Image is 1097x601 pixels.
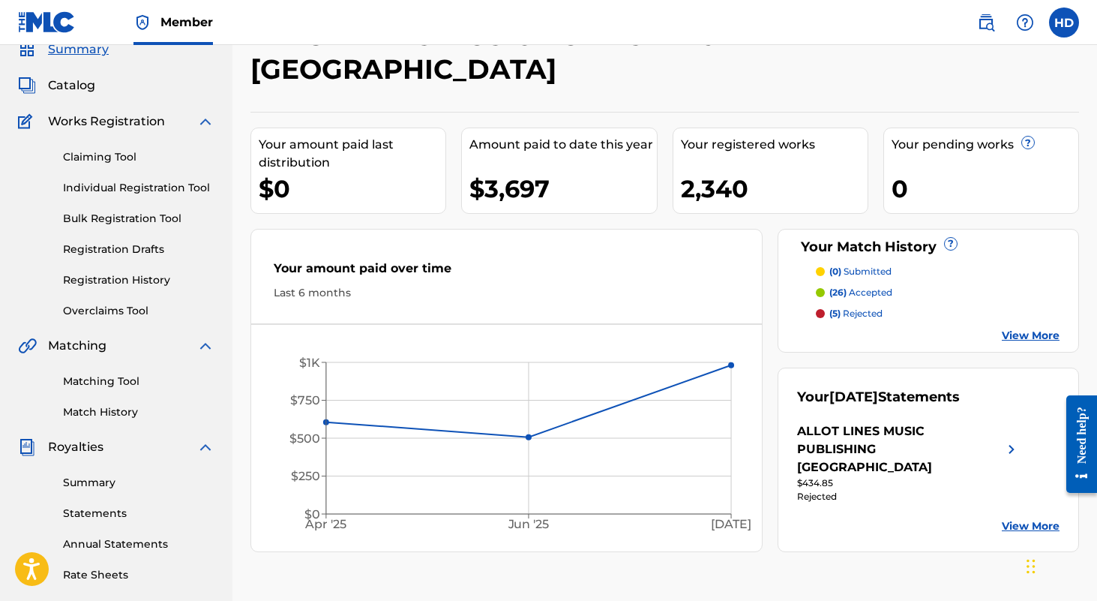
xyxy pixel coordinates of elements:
[290,393,320,407] tspan: $750
[259,136,445,172] div: Your amount paid last distribution
[829,389,878,405] span: [DATE]
[18,41,109,59] a: SummarySummary
[63,149,214,165] a: Claiming Tool
[797,422,1002,476] div: ALLOT LINES MUSIC PUBLISHING [GEOGRAPHIC_DATA]
[63,242,214,257] a: Registration Drafts
[1002,518,1060,534] a: View More
[63,506,214,521] a: Statements
[712,518,752,532] tspan: [DATE]
[816,286,1060,299] a: (26) accepted
[892,172,1078,206] div: 0
[829,265,892,278] p: submitted
[63,303,214,319] a: Overclaims Tool
[1055,383,1097,504] iframe: Resource Center
[305,518,347,532] tspan: Apr '25
[196,113,214,131] img: expand
[892,136,1078,154] div: Your pending works
[1027,544,1036,589] div: Drag
[196,337,214,355] img: expand
[299,356,320,370] tspan: $1K
[133,14,151,32] img: Top Rightsholder
[829,286,892,299] p: accepted
[63,475,214,491] a: Summary
[1010,8,1040,38] div: Help
[18,77,95,95] a: CatalogCatalog
[18,438,36,456] img: Royalties
[829,308,841,319] span: (5)
[681,172,868,206] div: 2,340
[63,180,214,196] a: Individual Registration Tool
[816,265,1060,278] a: (0) submitted
[291,469,320,483] tspan: $250
[816,307,1060,320] a: (5) rejected
[63,272,214,288] a: Registration History
[797,490,1020,503] div: Rejected
[829,266,841,277] span: (0)
[274,285,739,301] div: Last 6 months
[1049,8,1079,38] div: User Menu
[48,337,106,355] span: Matching
[945,238,957,250] span: ?
[829,307,883,320] p: rejected
[48,41,109,59] span: Summary
[289,431,320,446] tspan: $500
[196,438,214,456] img: expand
[469,172,656,206] div: $3,697
[1002,328,1060,344] a: View More
[63,374,214,389] a: Matching Tool
[977,14,995,32] img: search
[469,136,656,154] div: Amount paid to date this year
[18,41,36,59] img: Summary
[259,172,445,206] div: $0
[1003,422,1021,476] img: right chevron icon
[18,77,36,95] img: Catalog
[18,113,37,131] img: Works Registration
[250,19,889,86] h2: ALLOT LINES MUSIC PUBLISHING [GEOGRAPHIC_DATA]
[304,507,320,521] tspan: $0
[1022,137,1034,149] span: ?
[160,14,213,31] span: Member
[797,476,1020,490] div: $434.85
[48,438,103,456] span: Royalties
[797,237,1060,257] div: Your Match History
[1022,529,1097,601] iframe: Chat Widget
[971,8,1001,38] a: Public Search
[63,404,214,420] a: Match History
[508,518,550,532] tspan: Jun '25
[797,422,1020,503] a: ALLOT LINES MUSIC PUBLISHING [GEOGRAPHIC_DATA]right chevron icon$434.85Rejected
[274,260,739,285] div: Your amount paid over time
[63,211,214,227] a: Bulk Registration Tool
[63,567,214,583] a: Rate Sheets
[681,136,868,154] div: Your registered works
[63,536,214,552] a: Annual Statements
[48,113,165,131] span: Works Registration
[48,77,95,95] span: Catalog
[18,337,37,355] img: Matching
[797,387,960,407] div: Your Statements
[1016,14,1034,32] img: help
[829,287,847,298] span: (26)
[18,11,76,33] img: MLC Logo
